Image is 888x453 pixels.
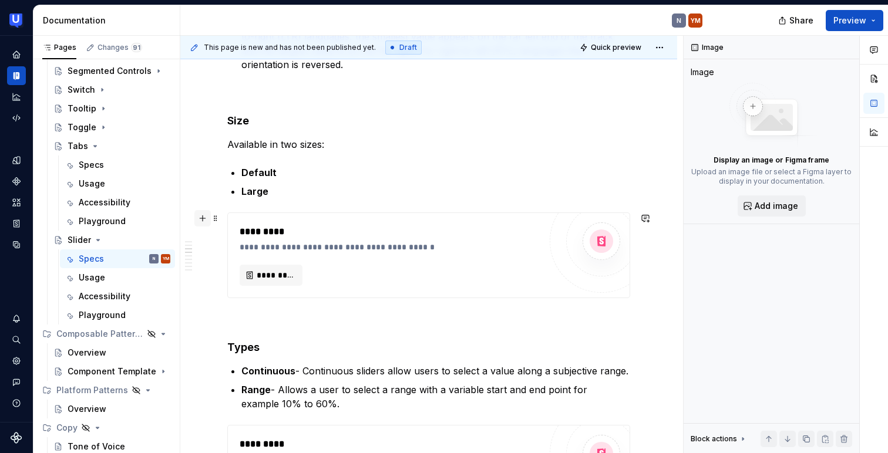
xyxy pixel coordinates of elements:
[68,366,156,377] div: Component Template
[772,10,821,31] button: Share
[49,343,175,362] a: Overview
[7,214,26,233] a: Storybook stories
[755,200,798,212] span: Add image
[131,43,142,52] span: 91
[49,62,175,80] a: Segmented Controls
[241,365,295,377] strong: Continuous
[7,172,26,191] a: Components
[591,43,641,52] span: Quick preview
[241,167,277,178] strong: Default
[49,362,175,381] a: Component Template
[691,16,701,25] div: YM
[60,212,175,231] a: Playground
[7,45,26,64] a: Home
[241,384,271,395] strong: Range
[68,403,106,415] div: Overview
[68,347,106,359] div: Overview
[68,121,96,133] div: Toggle
[227,137,630,151] p: Available in two sizes:
[60,249,175,268] a: SpecsNYM
[68,441,125,452] div: Tone of Voice
[9,13,23,28] img: 41adf70f-fc1c-4662-8e2d-d2ab9c673b1b.png
[677,16,681,25] div: N
[42,43,76,52] div: Pages
[691,167,852,186] p: Upload an image file or select a Figma layer to display in your documentation.
[241,185,268,197] strong: Large
[789,15,813,26] span: Share
[38,324,175,343] div: Composable Patterns
[241,364,630,378] p: - Continuous sliders allow users to select a value along a subjective range.
[60,287,175,306] a: Accessibility
[153,253,155,265] div: N
[68,234,91,246] div: Slider
[56,328,143,340] div: Composable Patterns
[60,174,175,193] a: Usage
[60,155,175,174] a: Specs
[49,80,175,99] a: Switch
[7,87,26,106] a: Analytics
[691,66,714,78] div: Image
[7,373,26,391] button: Contact support
[60,193,175,212] a: Accessibility
[833,15,866,26] span: Preview
[60,306,175,324] a: Playground
[79,290,130,302] div: Accessibility
[97,43,142,52] div: Changes
[241,383,630,411] p: - Allows a user to select a range with a variable start and end point for example 10% to 60%.
[691,431,748,447] div: Block actions
[576,39,647,56] button: Quick preview
[49,118,175,137] a: Toggle
[7,330,26,349] button: Search ⌘K
[68,84,95,96] div: Switch
[79,272,105,283] div: Usage
[738,195,806,217] button: Add image
[714,155,829,165] p: Display an image or Figma frame
[79,178,105,190] div: Usage
[826,10,883,31] button: Preview
[7,66,26,85] a: Documentation
[49,137,175,155] a: Tabs
[49,400,175,418] a: Overview
[60,268,175,287] a: Usage
[7,351,26,370] a: Settings
[7,151,26,170] a: Design tokens
[49,231,175,249] a: Slider
[38,418,175,437] div: Copy
[79,253,104,265] div: Specs
[38,381,175,400] div: Platform Patterns
[204,43,376,52] span: This page is new and has not been published yet.
[691,434,737,444] div: Block actions
[68,103,96,114] div: Tooltip
[79,309,126,321] div: Playground
[399,43,417,52] span: Draft
[56,384,128,396] div: Platform Patterns
[79,215,126,227] div: Playground
[49,99,175,118] a: Tooltip
[7,309,26,328] button: Notifications
[7,235,26,254] a: Data sources
[56,422,78,434] div: Copy
[79,197,130,208] div: Accessibility
[227,114,249,127] strong: Size
[68,140,88,152] div: Tabs
[11,432,22,444] svg: Supernova Logo
[227,341,260,353] strong: Types
[79,159,104,171] div: Specs
[7,193,26,212] a: Assets
[43,15,175,26] div: Documentation
[7,109,26,127] a: Code automation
